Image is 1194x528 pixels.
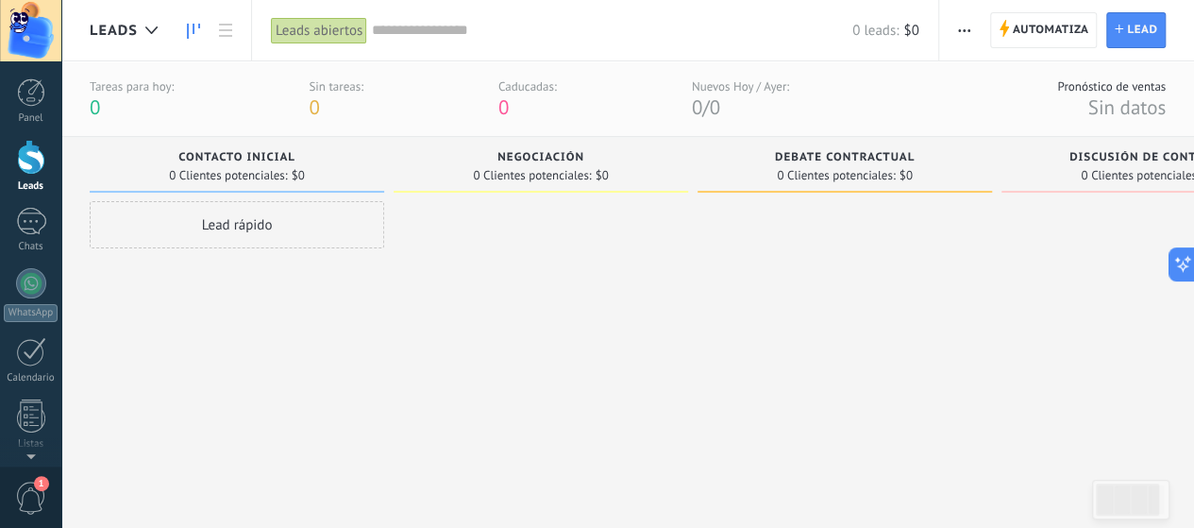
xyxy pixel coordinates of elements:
div: Calendario [4,372,59,384]
span: Leads [90,22,138,40]
div: Caducadas: [498,78,557,94]
a: Lista [210,12,242,49]
div: WhatsApp [4,304,58,322]
span: 0 Clientes potenciales: [169,170,287,181]
span: 0 Clientes potenciales: [473,170,591,181]
div: Lead rápido [90,201,384,248]
span: Lead [1127,13,1157,47]
div: Sin tareas: [309,78,363,94]
span: 0 Clientes potenciales: [777,170,895,181]
span: Sin datos [1087,94,1166,120]
div: Tareas para hoy: [90,78,174,94]
span: 0 leads: [852,22,899,40]
span: $0 [596,170,609,181]
span: 0 [498,94,509,120]
div: Panel [4,112,59,125]
span: / [702,94,709,120]
div: Chats [4,241,59,253]
div: Negociación [403,151,679,167]
div: Contacto inicial [99,151,375,167]
div: Leads [4,180,59,193]
span: Contacto inicial [178,151,295,164]
span: $0 [900,170,913,181]
span: 1 [34,476,49,491]
span: $0 [292,170,305,181]
span: Negociación [497,151,584,164]
div: Nuevos Hoy / Ayer: [692,78,789,94]
a: Leads [177,12,210,49]
div: Pronóstico de ventas [1057,78,1166,94]
a: Lead [1106,12,1166,48]
div: Leads abiertos [271,17,367,44]
span: Debate contractual [775,151,915,164]
div: Debate contractual [707,151,983,167]
span: 0 [90,94,100,120]
span: $0 [903,22,918,40]
span: 0 [710,94,720,120]
span: 0 [309,94,319,120]
a: Automatiza [990,12,1098,48]
span: 0 [692,94,702,120]
span: Automatiza [1013,13,1089,47]
button: Más [950,12,978,48]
